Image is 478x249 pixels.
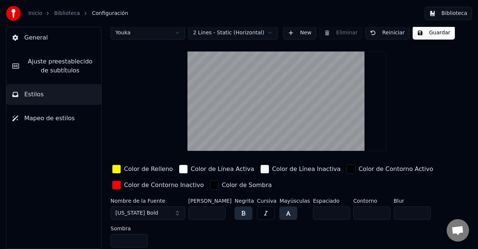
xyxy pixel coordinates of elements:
[259,163,342,175] button: Color de Línea Inactiva
[394,198,431,203] label: Blur
[279,198,310,203] label: Mayúsculas
[272,165,341,174] div: Color de Línea Inactiva
[353,198,391,203] label: Contorno
[413,26,455,40] button: Guardar
[177,163,256,175] button: Color de Línea Activa
[115,209,158,217] span: [US_STATE] Bold
[111,198,185,203] label: Nombre de la Fuente
[24,33,48,42] span: General
[222,181,272,190] div: Color de Sombra
[111,163,174,175] button: Color de Relleno
[6,108,101,129] button: Mapeo de estilos
[235,198,254,203] label: Negrita
[124,181,204,190] div: Color de Contorno Inactivo
[24,114,75,123] span: Mapeo de estilos
[345,163,435,175] button: Color de Contorno Activo
[425,7,472,20] button: Biblioteca
[6,27,101,48] button: General
[257,198,276,203] label: Cursiva
[111,179,205,191] button: Color de Contorno Inactivo
[28,10,128,17] nav: breadcrumb
[191,165,254,174] div: Color de Línea Activa
[54,10,80,17] a: Biblioteca
[111,226,148,231] label: Sombra
[358,165,433,174] div: Color de Contorno Activo
[28,10,42,17] a: Inicio
[283,26,316,40] button: New
[365,26,409,40] button: Reiniciar
[6,84,101,105] button: Estilos
[24,90,44,99] span: Estilos
[208,179,273,191] button: Color de Sombra
[6,6,21,21] img: youka
[6,51,101,81] button: Ajuste preestablecido de subtítulos
[313,198,350,203] label: Espaciado
[188,198,232,203] label: [PERSON_NAME]
[92,10,128,17] span: Configuración
[447,219,469,242] div: Chat abierto
[124,165,173,174] div: Color de Relleno
[25,57,95,75] span: Ajuste preestablecido de subtítulos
